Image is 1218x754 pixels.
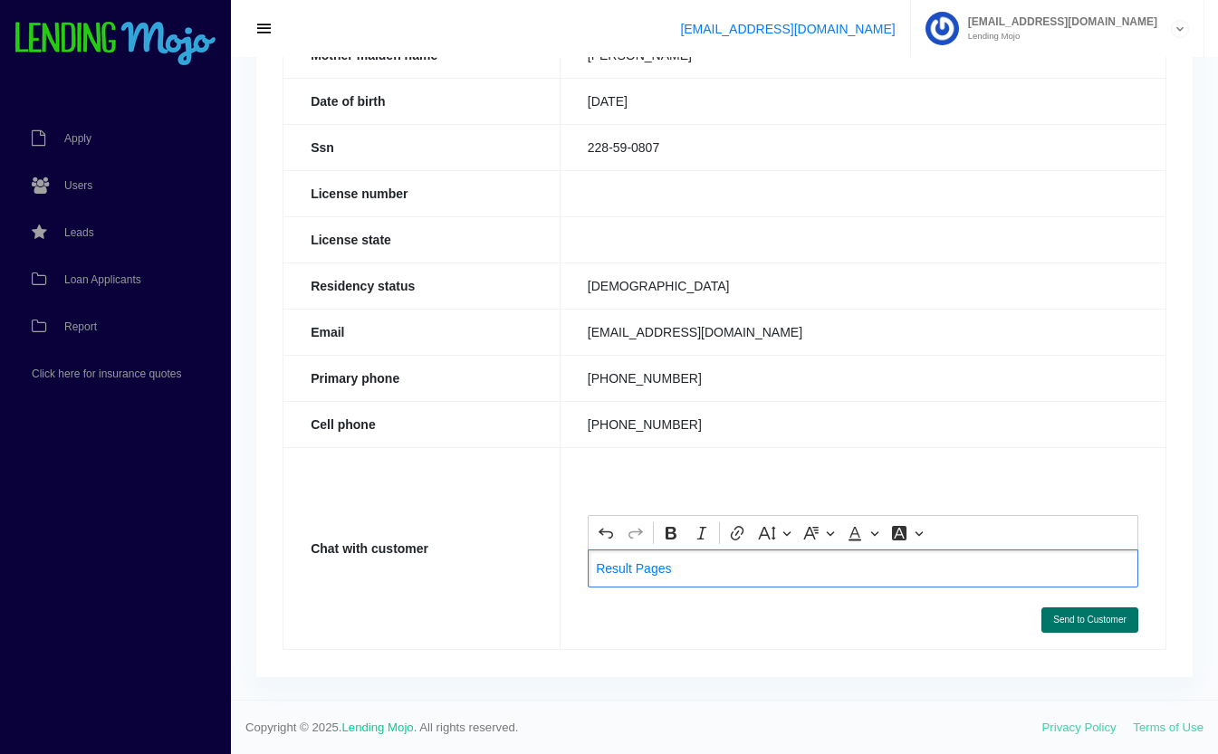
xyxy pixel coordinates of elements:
[560,401,1165,447] td: [PHONE_NUMBER]
[283,78,561,124] th: Date of birth
[14,22,217,67] img: logo-small.png
[959,16,1157,27] span: [EMAIL_ADDRESS][DOMAIN_NAME]
[925,12,959,45] img: Profile image
[560,355,1165,401] td: [PHONE_NUMBER]
[245,719,1042,737] span: Copyright © 2025. . All rights reserved.
[283,170,561,216] th: License number
[64,227,94,238] span: Leads
[283,262,561,309] th: Residency status
[283,124,561,170] th: Ssn
[560,309,1165,355] td: [EMAIL_ADDRESS][DOMAIN_NAME]
[64,133,91,144] span: Apply
[64,180,92,191] span: Users
[283,309,561,355] th: Email
[560,262,1165,309] td: [DEMOGRAPHIC_DATA]
[959,32,1157,41] small: Lending Mojo
[283,447,561,649] th: Chat with customer
[588,549,1138,587] div: Editor editing area: main. Press Alt+0 for help.
[342,721,414,734] a: Lending Mojo
[283,216,561,262] th: License state
[64,274,141,285] span: Loan Applicants
[1042,721,1117,734] a: Privacy Policy
[32,368,181,379] span: Click here for insurance quotes
[560,124,1165,170] td: 228-59-0807
[283,401,561,447] th: Cell phone
[596,561,671,576] a: Result Pages
[589,516,1137,550] div: Editor toolbar
[680,22,895,36] a: [EMAIL_ADDRESS][DOMAIN_NAME]
[596,562,1129,575] p: ⁠⁠⁠⁠⁠⁠⁠
[283,355,561,401] th: Primary phone
[1133,721,1204,734] a: Terms of Use
[1041,607,1138,633] button: Send to Customer
[64,321,97,332] span: Report
[560,78,1165,124] td: [DATE]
